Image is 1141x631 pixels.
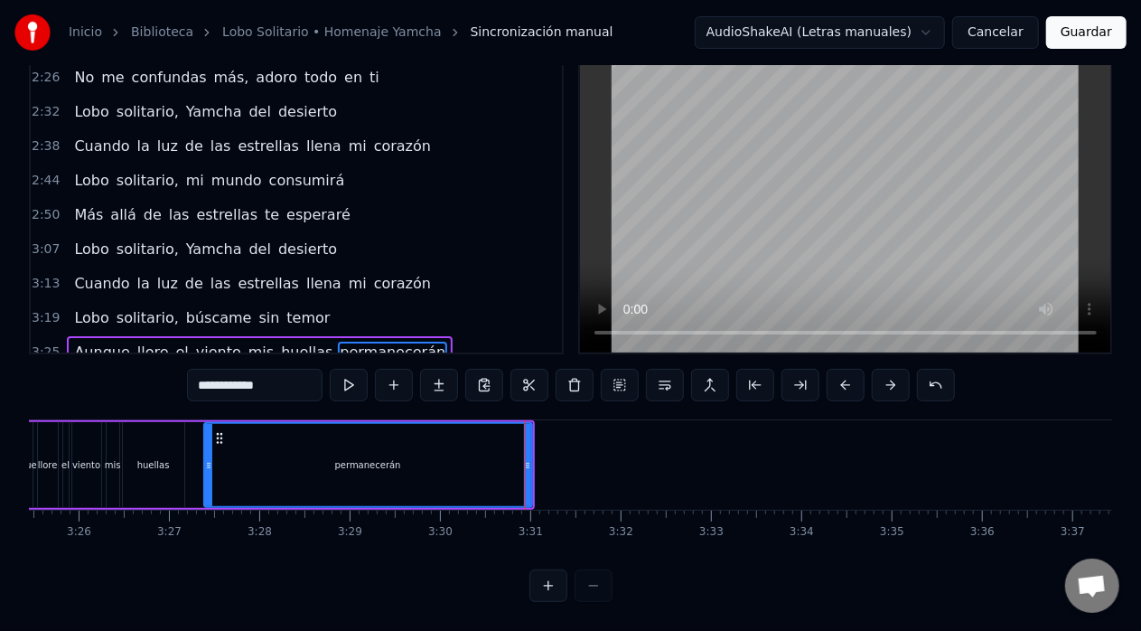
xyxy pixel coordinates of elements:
span: corazón [372,273,433,294]
span: del [248,239,273,259]
span: esperaré [285,204,352,225]
div: mis [105,458,121,472]
div: 3:34 [790,525,814,540]
span: llena [304,136,343,156]
span: todo [303,67,339,88]
span: estrellas [236,273,301,294]
span: me [99,67,126,88]
div: 3:30 [428,525,453,540]
span: luz [155,136,180,156]
button: Guardar [1046,16,1127,49]
span: mi [184,170,206,191]
span: viento [194,342,243,363]
span: llena [304,273,343,294]
span: desierto [276,239,339,259]
span: llore [136,342,171,363]
div: Chat abierto [1065,559,1119,613]
div: 3:27 [157,525,182,540]
span: luz [155,273,180,294]
div: huellas [137,458,170,472]
span: Lobo [72,239,110,259]
span: temor [285,307,332,328]
a: Biblioteca [131,24,193,42]
span: en [342,67,364,88]
span: 3:07 [32,240,60,259]
span: Cuando [72,136,131,156]
img: youka [14,14,51,51]
span: Lobo [72,170,110,191]
span: Yamcha [184,239,244,259]
span: la [136,273,152,294]
span: solitario, [115,307,181,328]
button: Cancelar [952,16,1039,49]
div: 3:33 [699,525,724,540]
div: 3:26 [67,525,91,540]
span: sin [257,307,282,328]
span: Lobo [72,101,110,122]
span: la [136,136,152,156]
span: Más [72,204,105,225]
span: de [183,136,205,156]
span: 3:19 [32,309,60,327]
span: ti [368,67,381,88]
div: 3:37 [1061,525,1085,540]
span: No [72,67,96,88]
div: 3:36 [970,525,995,540]
span: solitario, [115,170,181,191]
a: Inicio [69,24,102,42]
nav: breadcrumb [69,24,613,42]
div: 3:32 [609,525,633,540]
div: 3:31 [519,525,543,540]
div: permanecerán [335,458,401,472]
span: adoro [254,67,299,88]
div: 3:35 [880,525,904,540]
span: Cuando [72,273,131,294]
div: 3:28 [248,525,272,540]
span: búscame [184,307,254,328]
span: 2:50 [32,206,60,224]
span: las [209,136,233,156]
span: solitario, [115,101,181,122]
span: confundas [130,67,209,88]
span: el [174,342,191,363]
span: solitario, [115,239,181,259]
span: huellas [279,342,334,363]
span: corazón [372,136,433,156]
span: permanecerán [338,342,447,363]
span: Aunque [72,342,131,363]
span: mi [347,136,369,156]
span: mundo [210,170,264,191]
span: 2:38 [32,137,60,155]
span: mi [347,273,369,294]
span: las [167,204,192,225]
span: 2:26 [32,69,60,87]
span: 2:44 [32,172,60,190]
span: más, [212,67,251,88]
span: 2:32 [32,103,60,121]
span: estrellas [195,204,260,225]
div: el [61,458,70,472]
span: allá [108,204,138,225]
span: las [209,273,233,294]
span: 3:13 [32,275,60,293]
span: Yamcha [184,101,244,122]
a: Lobo Solitario • Homenaje Yamcha [222,24,441,42]
span: de [183,273,205,294]
span: mis [247,342,276,363]
span: consumirá [267,170,347,191]
span: Lobo [72,307,110,328]
div: llore [38,458,58,472]
span: de [142,204,164,225]
span: del [248,101,273,122]
div: 3:29 [338,525,362,540]
span: estrellas [236,136,301,156]
span: te [263,204,281,225]
span: Sincronización manual [471,24,613,42]
span: 3:25 [32,344,60,362]
div: viento [72,458,100,472]
span: desierto [276,101,339,122]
